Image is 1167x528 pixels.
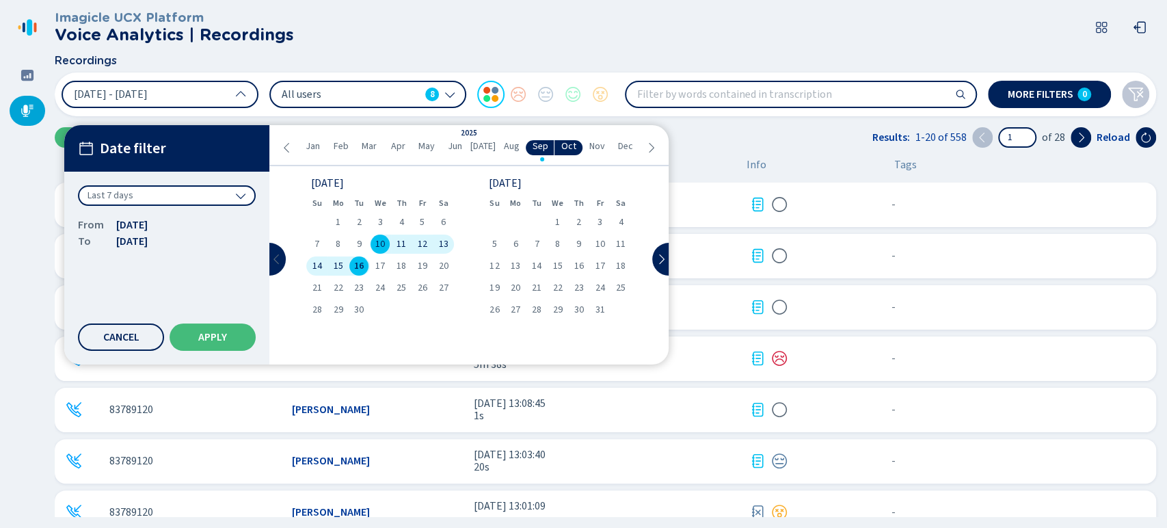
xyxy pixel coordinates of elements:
div: Incoming call [66,453,82,469]
svg: box-arrow-left [1133,21,1146,34]
span: 0 [1082,89,1087,100]
span: 23 [574,283,584,293]
abbr: Saturday [439,198,448,208]
span: 16 [574,261,584,271]
button: More filters0 [988,81,1111,108]
div: Wed Oct 01 2025 [547,213,568,232]
svg: journal-text [749,401,766,418]
span: From [78,217,105,233]
span: 19 [418,261,427,271]
div: Sun Oct 12 2025 [484,256,505,276]
span: 15 [334,261,343,271]
div: Fri Sep 19 2025 [412,256,433,276]
span: 7 [534,239,539,249]
span: No tags assigned [891,250,896,262]
span: 20 [511,283,520,293]
div: Transcription unavailable due to an error [771,504,788,520]
div: Tue Oct 28 2025 [526,300,548,319]
span: 9 [357,239,362,249]
div: Sat Oct 25 2025 [611,278,632,298]
span: 18 [397,261,406,271]
svg: chevron-down [235,190,246,201]
div: Tue Sep 23 2025 [349,278,370,298]
span: 29 [334,305,343,315]
span: 3 [378,217,383,227]
div: Thu Sep 11 2025 [391,235,412,254]
div: Wed Sep 24 2025 [370,278,391,298]
span: 30 [574,305,584,315]
svg: arrow-clockwise [1140,132,1151,143]
svg: icon-emoji-silent [771,401,788,418]
div: Negative sentiment [771,350,788,367]
div: Sun Oct 19 2025 [484,278,505,298]
div: Wed Oct 15 2025 [547,256,568,276]
h3: Imagicle UCX Platform [55,10,294,25]
span: No tags assigned [891,352,896,365]
span: No tags assigned [891,198,896,211]
span: Jan [306,141,320,152]
div: Mon Sep 01 2025 [327,213,349,232]
span: of 28 [1042,131,1065,144]
div: Fri Sep 26 2025 [412,278,433,298]
svg: icon-emoji-silent [771,196,788,213]
span: [DATE] - [DATE] [74,89,148,100]
span: Oct [561,141,576,152]
span: Last 7 days [88,189,133,202]
abbr: Sunday [489,198,499,208]
abbr: Thursday [396,198,406,208]
span: [DATE] [470,141,496,152]
div: Fri Sep 05 2025 [412,213,433,232]
div: Transcription unavailable due to an error [749,504,766,520]
span: 6 [441,217,446,227]
abbr: Wednesday [552,198,563,208]
div: Mon Sep 29 2025 [327,300,349,319]
span: 24 [375,283,385,293]
span: 5 [492,239,497,249]
span: 1-20 of 558 [915,131,967,144]
div: Tue Sep 30 2025 [349,300,370,319]
span: Info [747,159,766,171]
span: 12 [418,239,427,249]
span: 30 [354,305,364,315]
div: Fri Sep 12 2025 [412,235,433,254]
div: 2025 [461,129,477,138]
abbr: Friday [419,198,426,208]
div: Thu Oct 09 2025 [568,235,589,254]
span: Jun [448,141,462,152]
div: Tue Oct 07 2025 [526,235,548,254]
div: Wed Sep 10 2025 [370,235,391,254]
div: Fri Oct 31 2025 [589,300,611,319]
span: [DATE] [116,233,148,250]
abbr: Monday [333,198,344,208]
button: Cancel [78,324,164,351]
span: 8 [430,88,435,101]
span: 28 [532,305,541,315]
span: 7 [314,239,319,249]
svg: mic-fill [21,104,34,118]
span: 2 [357,217,362,227]
span: 21 [312,283,322,293]
div: Sat Sep 06 2025 [433,213,454,232]
span: 3 [598,217,602,227]
span: 24 [595,283,604,293]
span: 17 [375,261,385,271]
div: Sat Oct 18 2025 [611,256,632,276]
svg: icon-emoji-neutral [771,453,788,469]
span: 26 [489,305,499,315]
span: 8 [555,239,560,249]
div: Sun Sep 07 2025 [306,235,327,254]
span: 25 [616,283,626,293]
div: Sat Sep 20 2025 [433,256,454,276]
svg: icon-emoji-silent [771,299,788,315]
div: Mon Oct 06 2025 [505,235,526,254]
div: Incoming call [66,350,82,367]
abbr: Tuesday [354,198,364,208]
span: Tags [894,159,917,171]
div: Transcription available [749,196,766,213]
span: 31 [595,305,604,315]
span: 16 [354,261,364,271]
abbr: Thursday [574,198,584,208]
span: More filters [1008,89,1073,100]
svg: chevron-right [645,142,656,153]
div: Mon Sep 08 2025 [327,235,349,254]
